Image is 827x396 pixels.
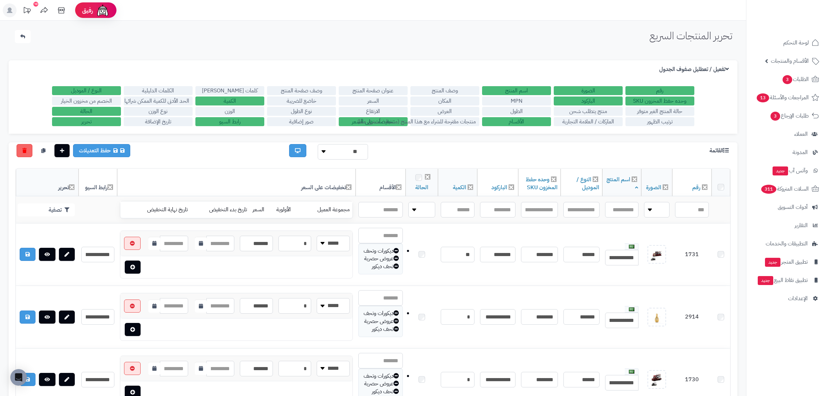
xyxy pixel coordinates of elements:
[124,117,193,126] label: تاريخ الإضافة
[788,294,808,303] span: الإعدادات
[782,74,809,84] span: الطلبات
[765,258,780,267] span: جديد
[770,112,780,121] span: 3
[709,148,731,154] h3: القائمة
[339,107,408,116] label: الارتفاع
[751,108,823,124] a: طلبات الإرجاع3
[79,169,117,196] th: رابط السيو
[770,111,809,121] span: طلبات الإرجاع
[761,185,776,194] span: 311
[629,245,634,248] img: العربية
[415,183,428,192] a: الحالة
[33,2,38,7] div: 10
[362,247,399,255] div: ديكورات وتحف
[751,34,823,51] a: لوحة التحكم
[73,144,130,157] a: حفظ التعديلات
[795,221,808,230] span: التقارير
[52,107,121,116] label: الحالة
[757,275,808,285] span: تطبيق نقاط البيع
[128,202,191,218] td: تاريخ نهاية التخفيض
[766,239,808,248] span: التطبيقات والخدمات
[606,175,638,192] a: اسم المنتج
[267,97,336,105] label: خاضع للضريبة
[195,86,264,95] label: كلمات [PERSON_NAME]
[124,97,193,105] label: الحد الأدنى للكمية الممكن شرائها
[82,6,93,14] span: رفيق
[659,66,731,73] h3: تفعيل / تعطليل صفوف الجدول
[758,276,773,285] span: جديد
[526,175,558,192] a: وحده حفظ المخزون SKU
[757,93,769,102] span: 13
[554,107,623,116] label: منتج يتطلب شحن
[760,184,809,194] span: السلات المتروكة
[491,183,507,192] a: الباركود
[362,388,399,396] div: تحف ديكور
[267,107,336,116] label: نوع الطول
[764,257,808,267] span: تطبيق المتجر
[124,86,193,95] label: الكلمات الدليلية
[650,30,732,41] h1: تحرير المنتجات السريع
[356,169,406,196] th: الأقسام
[339,97,408,105] label: السعر
[117,169,356,196] th: تخفيضات على السعر
[453,183,466,192] a: الكمية
[751,162,823,179] a: وآتس آبجديد
[783,75,792,84] span: 3
[362,263,399,271] div: تحف ديكور
[301,202,353,218] td: مجموعة العميل
[267,86,336,95] label: وصف صفحة المنتج
[195,107,264,116] label: الوزن
[646,183,661,192] a: الصورة
[672,224,712,286] td: 1731
[410,86,479,95] label: وصف المنتج
[778,202,808,212] span: أدوات التسويق
[625,117,694,126] label: ترتيب الظهور
[629,307,634,311] img: العربية
[751,254,823,270] a: تطبيق المتجرجديد
[52,97,121,105] label: الخصم من مخزون الخيار
[576,175,599,192] a: النوع / الموديل
[482,117,551,126] label: الأقسام
[751,71,823,88] a: الطلبات3
[410,97,479,105] label: المكان
[362,317,399,325] div: عروض حصرية
[625,107,694,116] label: حالة المنتج الغير متوفر
[274,202,301,218] td: الأولوية
[751,235,823,252] a: التطبيقات والخدمات
[18,3,35,19] a: تحديثات المنصة
[629,370,634,374] img: العربية
[756,93,809,102] span: المراجعات والأسئلة
[195,97,264,105] label: الكمية
[773,166,788,175] span: جديد
[52,117,121,126] label: تحرير
[362,372,399,380] div: ديكورات وتحف
[751,89,823,106] a: المراجعات والأسئلة13
[793,148,808,157] span: المدونة
[410,107,479,116] label: العرض
[751,181,823,197] a: السلات المتروكة311
[554,97,623,105] label: الباركود
[771,56,809,66] span: الأقسام والمنتجات
[772,166,808,175] span: وآتس آب
[362,380,399,388] div: عروض حصرية
[250,202,273,218] td: السعر
[751,144,823,161] a: المدونة
[751,290,823,307] a: الإعدادات
[780,18,820,32] img: logo-2.png
[554,117,623,126] label: الماركات / العلامة التجارية
[16,169,79,196] th: تحرير
[783,38,809,48] span: لوحة التحكم
[362,255,399,263] div: عروض حصرية
[410,117,479,126] label: منتجات مقترحة للشراء مع هذا المنتج (منتجات تُشترى معًا)
[96,3,110,17] img: ai-face.png
[751,199,823,215] a: أدوات التسويق
[672,286,712,348] td: 2914
[124,107,193,116] label: نوع الوزن
[482,107,551,116] label: الطول
[10,369,27,386] div: Open Intercom Messenger
[482,97,551,105] label: MPN
[339,117,408,126] label: تخفيضات على السعر
[191,202,250,218] td: تاريخ بدء التخفيض
[751,272,823,288] a: تطبيق نقاط البيعجديد
[692,183,701,192] a: رقم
